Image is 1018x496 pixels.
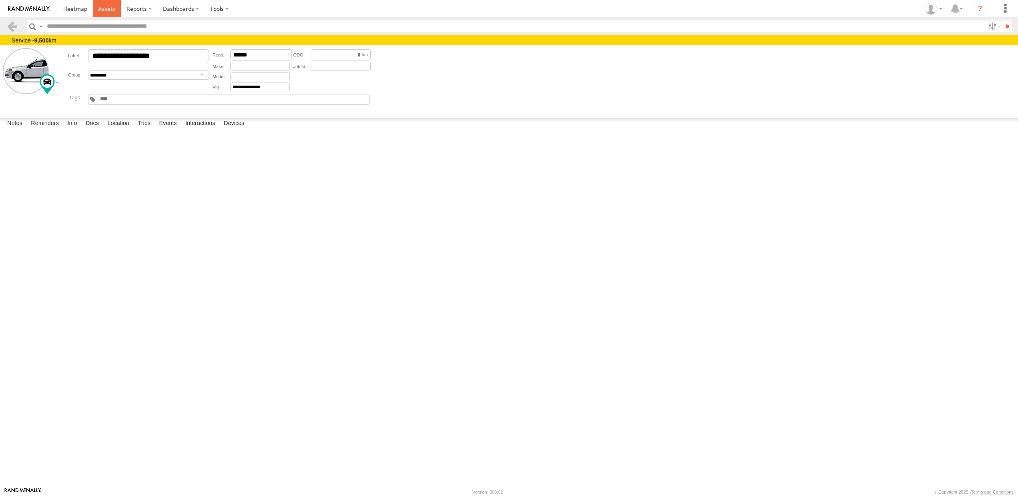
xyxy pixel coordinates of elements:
[934,490,1014,494] div: © Copyright 2025 -
[155,118,181,129] label: Events
[985,20,1002,32] label: Search Filter Options
[8,6,50,12] img: rand-logo.svg
[103,118,133,129] label: Location
[34,37,49,44] strong: 9,500
[181,118,219,129] label: Interactions
[4,488,41,496] a: Visit our Website
[63,118,81,129] label: Info
[974,2,986,15] i: ?
[971,490,1014,494] a: Terms and Conditions
[922,3,945,15] div: Cris Clark
[40,74,55,94] div: Change Map Icon
[3,118,26,129] label: Notes
[134,118,155,129] label: Trips
[220,118,248,129] label: Devices
[27,118,63,129] label: Reminders
[6,20,18,32] a: Back to previous Page
[82,118,103,129] label: Docs
[472,490,503,494] div: Version: 308.01
[38,20,44,32] label: Search Query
